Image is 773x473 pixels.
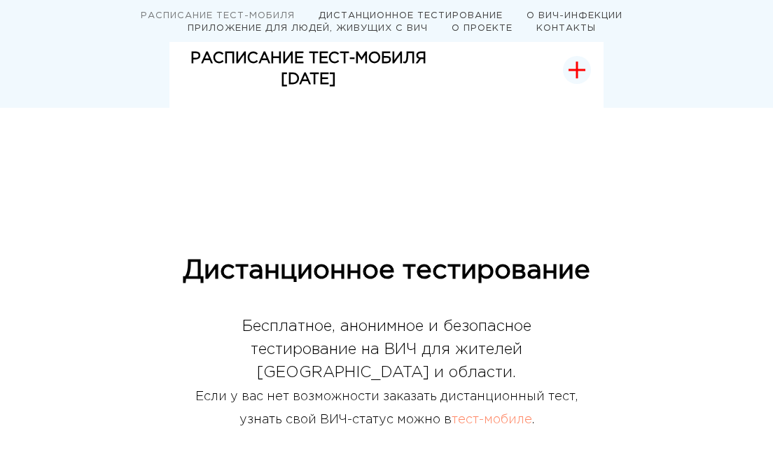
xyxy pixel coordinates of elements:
[195,391,578,425] span: Если у вас нет возможности заказать дистанционный тест, узнать свой ВИЧ-статус можно в
[188,24,428,32] a: ПРИЛОЖЕНИЕ ДЛЯ ЛЮДЕЙ, ЖИВУЩИХ С ВИЧ
[527,12,622,20] a: О ВИЧ-ИНФЕКЦИИ
[190,70,426,91] p: [DATE]
[319,12,503,20] a: ДИСТАНЦИОННОЕ ТЕСТИРОВАНИЕ
[169,31,604,108] button: РАСПИСАНИЕ ТЕСТ-МОБИЛЯ[DATE]
[452,24,513,32] a: О ПРОЕКТЕ
[242,320,531,380] span: Бесплатное, анонимное и безопасное тестирование на ВИЧ для жителей [GEOGRAPHIC_DATA] и области.
[452,414,532,425] a: тест-мобиле
[532,414,534,425] span: .
[536,24,596,32] a: КОНТАКТЫ
[183,259,590,283] span: Дистанционное тестирование
[190,52,426,66] strong: РАСПИСАНИЕ ТЕСТ-МОБИЛЯ
[141,12,295,20] a: РАСПИСАНИЕ ТЕСТ-МОБИЛЯ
